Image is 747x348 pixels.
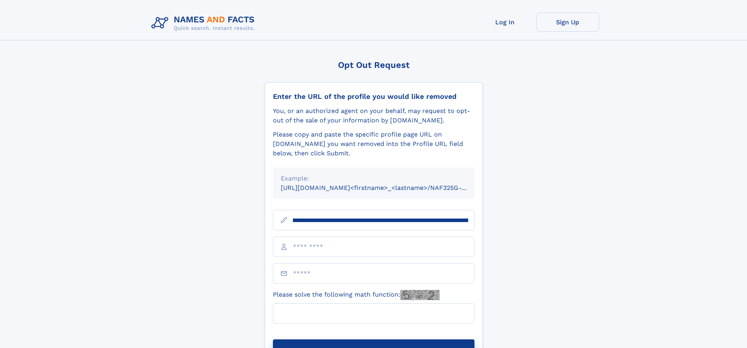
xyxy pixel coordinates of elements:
[536,13,599,32] a: Sign Up
[273,290,440,300] label: Please solve the following math function:
[474,13,536,32] a: Log In
[273,92,474,101] div: Enter the URL of the profile you would like removed
[273,130,474,158] div: Please copy and paste the specific profile page URL on [DOMAIN_NAME] you want removed into the Pr...
[273,106,474,125] div: You, or an authorized agent on your behalf, may request to opt-out of the sale of your informatio...
[148,13,261,34] img: Logo Names and Facts
[265,60,483,70] div: Opt Out Request
[281,174,467,183] div: Example:
[281,184,489,191] small: [URL][DOMAIN_NAME]<firstname>_<lastname>/NAF325G-xxxxxxxx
